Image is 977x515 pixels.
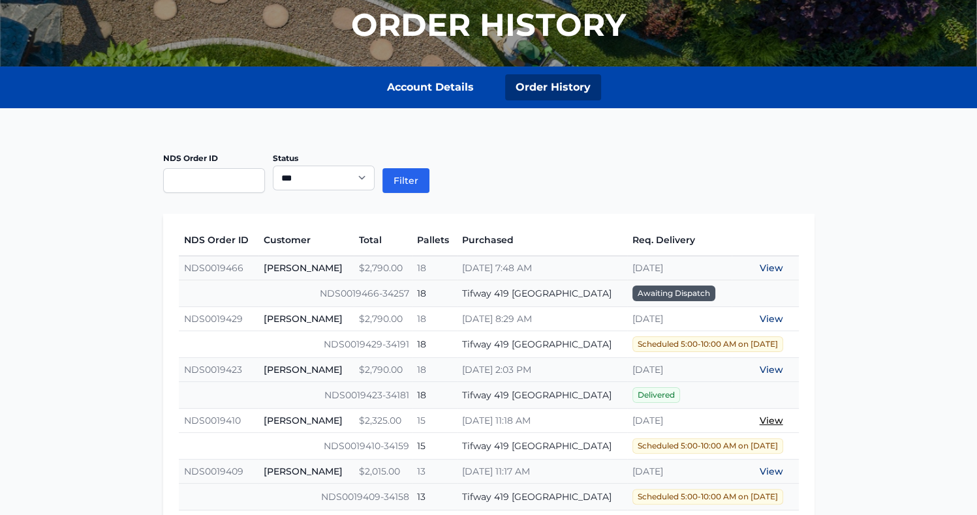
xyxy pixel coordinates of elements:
a: View [760,313,783,325]
td: Tifway 419 [GEOGRAPHIC_DATA] [457,331,627,358]
a: Order History [505,74,601,100]
td: [DATE] 8:29 AM [457,307,627,331]
th: Purchased [457,224,627,256]
span: Awaiting Dispatch [632,286,715,301]
td: NDS0019429-34191 [179,331,412,358]
th: NDS Order ID [179,224,258,256]
td: [PERSON_NAME] [258,409,354,433]
h1: Order History [351,9,626,40]
td: 18 [412,307,457,331]
td: [DATE] 11:17 AM [457,460,627,484]
td: [DATE] [627,307,732,331]
td: [DATE] [627,460,732,484]
a: Account Details [377,74,484,100]
td: [DATE] 11:18 AM [457,409,627,433]
span: Delivered [632,387,680,403]
td: Tifway 419 [GEOGRAPHIC_DATA] [457,382,627,409]
td: $2,790.00 [354,307,412,331]
label: NDS Order ID [163,153,218,163]
span: Scheduled 5:00-10:00 AM on [DATE] [632,336,783,352]
td: $2,790.00 [354,256,412,280]
td: $2,325.00 [354,409,412,433]
a: NDS0019423 [184,364,242,375]
button: Filter [382,168,429,193]
th: Pallets [412,224,457,256]
td: 13 [412,460,457,484]
span: Scheduled 5:00-10:00 AM on [DATE] [632,489,783,505]
td: 13 [412,484,457,510]
td: 18 [412,280,457,307]
td: 18 [412,382,457,409]
td: [DATE] 7:48 AM [457,256,627,280]
label: Status [273,153,298,163]
th: Customer [258,224,354,256]
a: View [760,415,783,426]
a: NDS0019466 [184,262,243,274]
td: [PERSON_NAME] [258,358,354,382]
td: Tifway 419 [GEOGRAPHIC_DATA] [457,280,627,307]
td: 18 [412,358,457,382]
td: NDS0019410-34159 [179,433,412,460]
a: NDS0019410 [184,415,241,426]
th: Req. Delivery [627,224,732,256]
a: View [760,262,783,274]
td: 15 [412,409,457,433]
span: Scheduled 5:00-10:00 AM on [DATE] [632,438,783,454]
td: $2,015.00 [354,460,412,484]
a: View [760,465,783,477]
a: View [760,364,783,375]
th: Total [354,224,412,256]
td: 18 [412,256,457,280]
a: NDS0019409 [184,465,243,477]
td: 15 [412,433,457,460]
td: [DATE] [627,358,732,382]
a: NDS0019429 [184,313,243,325]
td: NDS0019409-34158 [179,484,412,510]
td: 18 [412,331,457,358]
td: NDS0019423-34181 [179,382,412,409]
td: [DATE] 2:03 PM [457,358,627,382]
td: Tifway 419 [GEOGRAPHIC_DATA] [457,484,627,510]
td: NDS0019466-34257 [179,280,412,307]
td: $2,790.00 [354,358,412,382]
td: [PERSON_NAME] [258,256,354,280]
td: [PERSON_NAME] [258,307,354,331]
td: [DATE] [627,409,732,433]
td: [PERSON_NAME] [258,460,354,484]
td: [DATE] [627,256,732,280]
td: Tifway 419 [GEOGRAPHIC_DATA] [457,433,627,460]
